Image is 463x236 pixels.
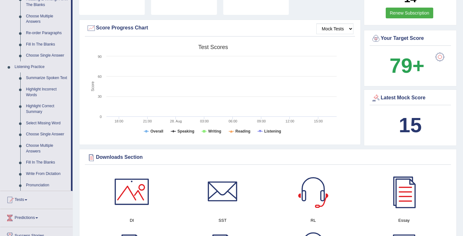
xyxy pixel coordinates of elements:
a: Re-order Paragraphs [23,28,71,39]
text: 0 [100,115,102,119]
div: Score Progress Chart [86,23,353,33]
text: 30 [98,95,102,98]
a: Highlight Incorrect Words [23,84,71,101]
a: Summarize Spoken Text [23,72,71,84]
tspan: Reading [235,129,250,134]
text: 15:00 [314,119,323,123]
a: Listening Practice [12,61,71,73]
h4: RL [271,217,356,224]
a: Tests [0,191,73,207]
a: Renew Subscription [386,8,434,18]
a: Choose Single Answer [23,129,71,140]
a: Choose Multiple Answers [23,140,71,157]
a: Write From Dictation [23,168,71,180]
tspan: Score [91,81,95,91]
text: 90 [98,55,102,59]
a: Fill In The Blanks [23,39,71,50]
h4: DI [90,217,174,224]
a: Pronunciation [23,180,71,191]
text: 21:00 [143,119,152,123]
a: Highlight Correct Summary [23,101,71,117]
a: Choose Multiple Answers [23,11,71,28]
h4: Essay [362,217,447,224]
div: Your Target Score [371,34,449,43]
text: 03:00 [200,119,209,123]
text: 60 [98,75,102,78]
div: Downloads Section [86,153,449,162]
a: Choose Single Answer [23,50,71,61]
text: 12:00 [286,119,295,123]
div: Latest Mock Score [371,93,449,103]
text: 18:00 [115,119,124,123]
tspan: Test scores [198,44,228,50]
a: Fill In The Blanks [23,157,71,168]
a: Select Missing Word [23,118,71,129]
tspan: Listening [264,129,281,134]
text: 09:00 [257,119,266,123]
h4: SST [181,217,265,224]
tspan: 28. Aug [170,119,182,123]
tspan: Writing [208,129,221,134]
tspan: Speaking [177,129,194,134]
b: 15 [399,114,422,137]
b: 79+ [390,54,424,77]
tspan: Overall [150,129,163,134]
text: 06:00 [229,119,238,123]
a: Predictions [0,209,73,225]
